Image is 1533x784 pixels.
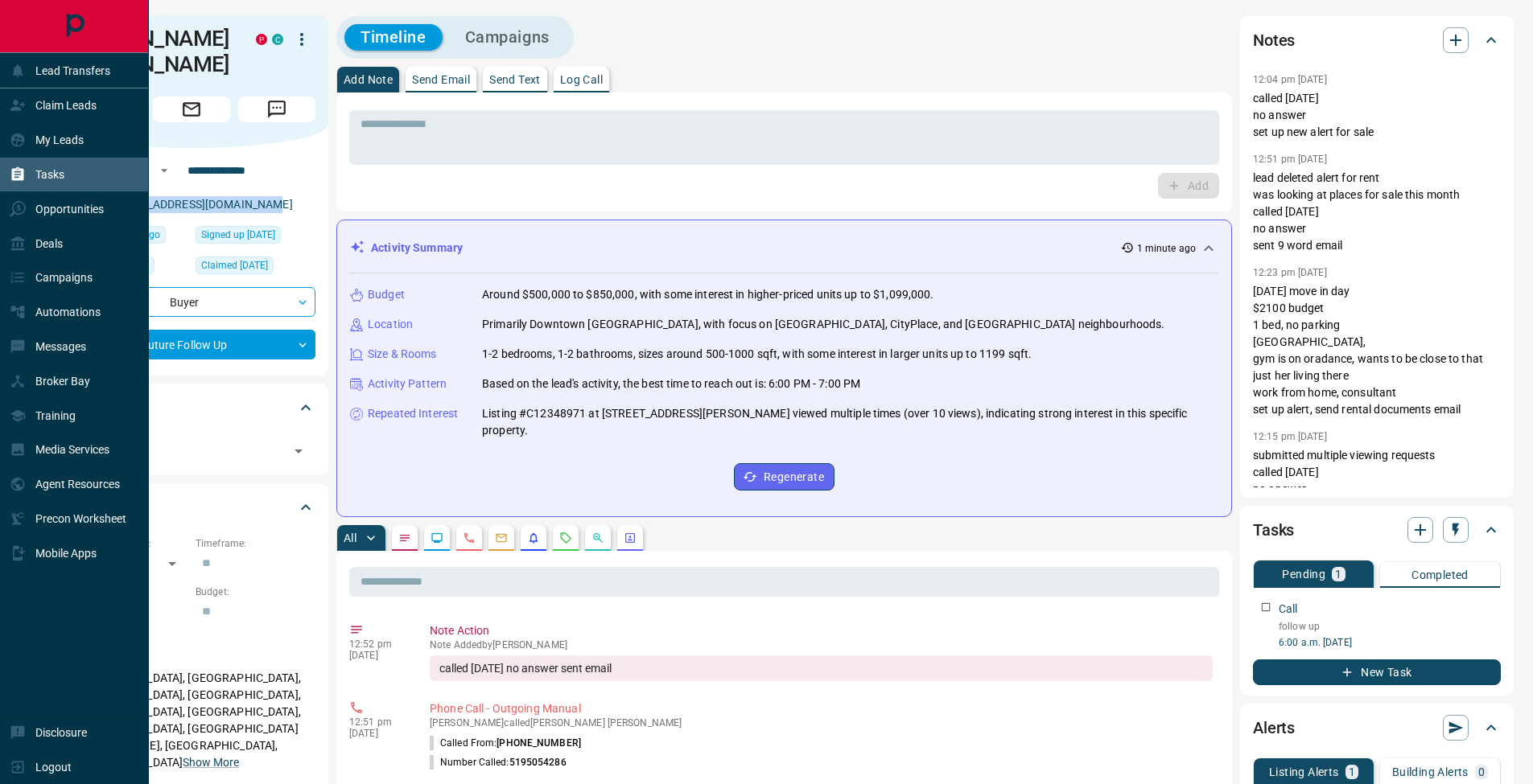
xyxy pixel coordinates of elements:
p: Pending [1282,569,1325,580]
p: Completed [1411,569,1469,581]
p: Budget [368,286,405,303]
p: 1-2 bedrooms, 1-2 bathrooms, sizes around 500-1000 sqft, with some interest in larger units up to... [482,346,1032,363]
p: Repeated Interest [368,405,458,422]
p: Number Called: [430,755,567,770]
p: lead deleted alert for rent was looking at places for sale this month called [DATE] no answer sen... [1253,170,1501,254]
p: 1 [1335,569,1341,580]
button: New Task [1253,659,1501,685]
div: Sun Feb 27 2022 [196,226,315,248]
p: Note Added by [PERSON_NAME] [430,639,1213,651]
svg: Requests [559,532,572,544]
span: 5195054286 [509,757,567,768]
div: Tasks [1253,511,1501,549]
p: Primarily Downtown [GEOGRAPHIC_DATA], with focus on [GEOGRAPHIC_DATA], CityPlace, and [GEOGRAPHIC... [482,316,1165,333]
p: 12:51 pm [DATE] [1253,154,1327,165]
p: Listing #C12348971 at [STREET_ADDRESS][PERSON_NAME] viewed multiple times (over 10 views), indica... [482,405,1218,439]
p: Log Call [560,74,603,85]
p: Building Alerts [1392,766,1469,778]
p: Listing Alerts [1269,766,1339,778]
p: 12:23 pm [DATE] [1253,267,1327,278]
div: Alerts [1253,708,1501,747]
p: Phone Call - Outgoing Manual [430,700,1213,717]
div: Criteria [68,488,315,527]
p: Timeframe: [196,536,315,551]
p: submitted multiple viewing requests called [DATE] no answer sent welcome email [1253,447,1501,515]
p: [DATE] [349,650,406,661]
p: Called From: [430,736,581,750]
p: Add Note [344,74,393,85]
button: Show More [183,754,239,771]
svg: Opportunities [591,532,604,544]
p: Activity Summary [371,240,463,257]
p: [DATE] [349,728,406,739]
svg: Notes [398,532,411,544]
svg: Agent Actions [624,532,637,544]
p: 1 minute ago [1137,241,1196,256]
p: 12:15 pm [DATE] [1253,431,1327,442]
p: [DATE] move in day $2100 budget 1 bed, no parking [GEOGRAPHIC_DATA], gym is on oradance, wants to... [1253,283,1501,418]
p: 6:00 a.m. [DATE] [1279,635,1501,650]
div: Wed Aug 28 2024 [196,257,315,279]
span: [PHONE_NUMBER] [497,737,581,749]
svg: Emails [495,532,508,544]
p: Send Email [412,74,470,85]
svg: Calls [463,532,476,544]
span: Message [238,96,315,122]
p: Call [1279,601,1298,618]
h2: Alerts [1253,715,1295,741]
p: Size & Rooms [368,346,437,363]
p: 0 [1478,766,1485,778]
p: Based on the lead's activity, the best time to reach out is: 6:00 PM - 7:00 PM [482,376,860,392]
span: Claimed [DATE] [201,257,268,273]
div: Future Follow Up [68,330,315,359]
button: Timeline [344,24,443,51]
p: Around $500,000 to $850,000, with some interest in higher-priced units up to $1,099,000. [482,286,934,303]
p: called [DATE] no answer set up new alert for sale [1253,90,1501,141]
svg: Lead Browsing Activity [431,532,443,544]
div: condos.ca [272,34,283,45]
button: Regenerate [734,463,834,491]
p: 12:51 pm [349,716,406,728]
div: Tags [68,388,315,427]
p: [PERSON_NAME] called [PERSON_NAME] [PERSON_NAME] [430,717,1213,729]
p: follow up [1279,619,1501,634]
p: 1 [1349,766,1355,778]
p: Send Text [489,74,541,85]
svg: Listing Alerts [527,532,540,544]
div: Buyer [68,287,315,317]
span: Email [153,96,230,122]
button: Open [155,161,174,180]
h1: [PERSON_NAME] [PERSON_NAME] [68,26,232,77]
p: Budget: [196,585,315,599]
div: Notes [1253,21,1501,60]
div: property.ca [256,34,267,45]
p: Areas Searched: [68,651,315,665]
button: Open [287,440,310,462]
p: 12:04 pm [DATE] [1253,74,1327,85]
p: All [344,532,356,544]
a: [EMAIL_ADDRESS][DOMAIN_NAME] [111,198,293,211]
p: Activity Pattern [368,376,447,392]
p: Note Action [430,622,1213,639]
p: 12:52 pm [349,638,406,650]
h2: Tasks [1253,517,1294,543]
div: Activity Summary1 minute ago [350,233,1218,263]
div: called [DATE] no answer sent email [430,655,1213,681]
p: [GEOGRAPHIC_DATA], [GEOGRAPHIC_DATA], [GEOGRAPHIC_DATA], [GEOGRAPHIC_DATA], [GEOGRAPHIC_DATA], [G... [68,665,315,776]
p: Location [368,316,413,333]
button: Campaigns [449,24,566,51]
h2: Notes [1253,27,1295,53]
span: Signed up [DATE] [201,227,275,243]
